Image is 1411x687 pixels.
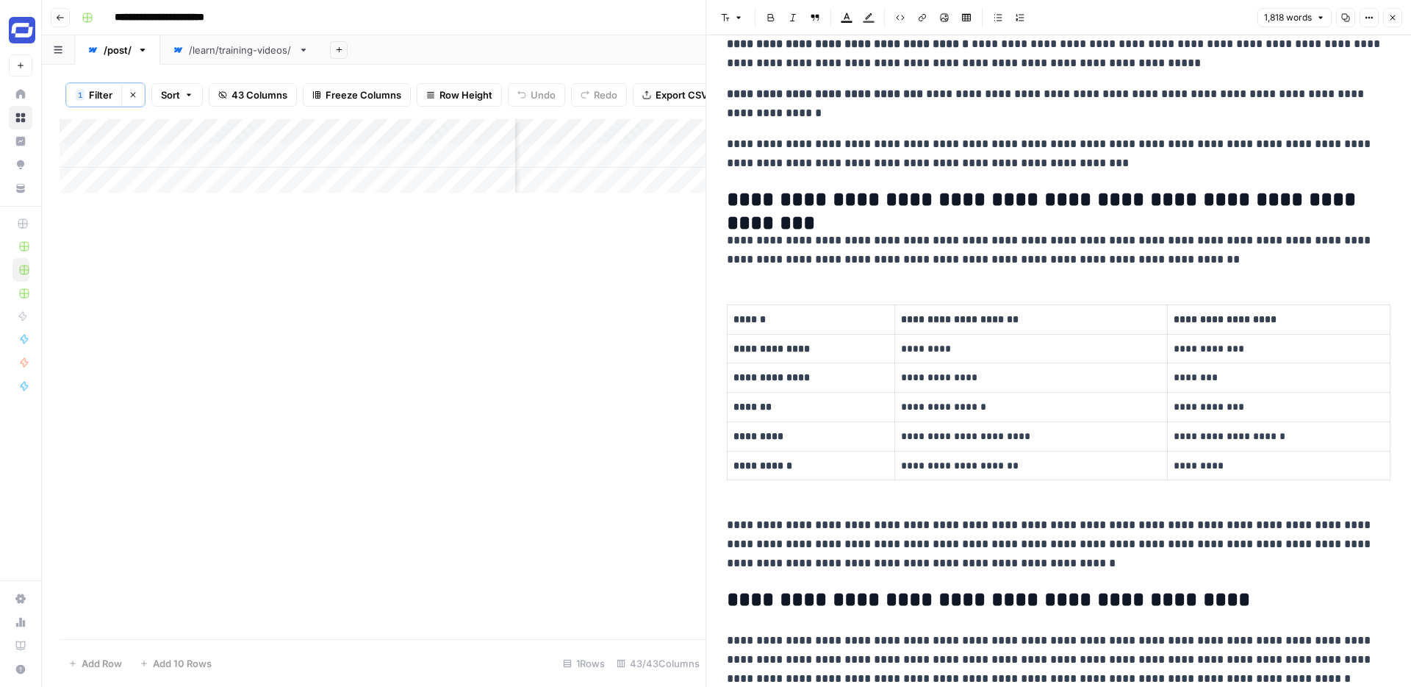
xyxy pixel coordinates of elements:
[9,17,35,43] img: Synthesia Logo
[633,83,717,107] button: Export CSV
[303,83,411,107] button: Freeze Columns
[66,83,121,107] button: 1Filter
[104,43,132,57] div: /post/
[75,35,160,65] a: /post/
[89,88,112,102] span: Filter
[60,652,131,675] button: Add Row
[160,35,321,65] a: /learn/training-videos/
[9,153,32,177] a: Opportunities
[9,658,32,681] button: Help + Support
[9,82,32,106] a: Home
[9,12,32,49] button: Workspace: Synthesia
[151,83,203,107] button: Sort
[189,43,292,57] div: /learn/training-videos/
[326,88,401,102] span: Freeze Columns
[9,587,32,611] a: Settings
[9,106,32,129] a: Browse
[571,83,627,107] button: Redo
[9,611,32,634] a: Usage
[131,652,220,675] button: Add 10 Rows
[9,129,32,153] a: Insights
[531,88,556,102] span: Undo
[82,656,122,671] span: Add Row
[611,652,705,675] div: 43/43 Columns
[439,88,492,102] span: Row Height
[9,177,32,200] a: Your Data
[1264,11,1312,24] span: 1,818 words
[656,88,708,102] span: Export CSV
[153,656,212,671] span: Add 10 Rows
[76,89,85,101] div: 1
[209,83,297,107] button: 43 Columns
[417,83,502,107] button: Row Height
[161,88,180,102] span: Sort
[508,83,565,107] button: Undo
[231,88,287,102] span: 43 Columns
[78,89,82,101] span: 1
[594,88,617,102] span: Redo
[557,652,611,675] div: 1 Rows
[9,634,32,658] a: Learning Hub
[1257,8,1332,27] button: 1,818 words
